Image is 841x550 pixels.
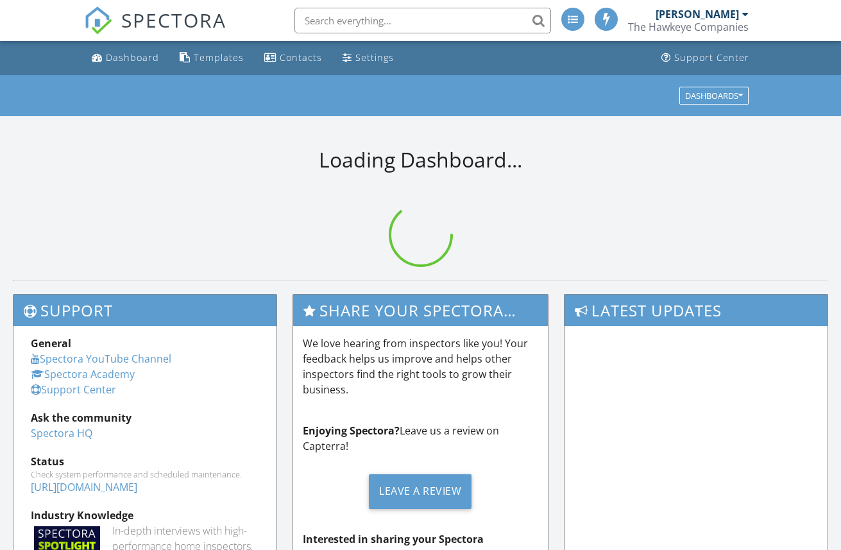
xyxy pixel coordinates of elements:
[656,46,754,70] a: Support Center
[31,508,259,523] div: Industry Knowledge
[87,46,164,70] a: Dashboard
[628,21,749,33] div: The Hawkeye Companies
[194,51,244,64] div: Templates
[31,382,116,397] a: Support Center
[13,295,276,326] h3: Support
[84,17,226,44] a: SPECTORA
[31,469,259,479] div: Check system performance and scheduled maintenance.
[31,410,259,425] div: Ask the community
[31,352,171,366] a: Spectora YouTube Channel
[293,295,548,326] h3: Share Your Spectora Experience
[31,426,92,440] a: Spectora HQ
[31,454,259,469] div: Status
[84,6,112,35] img: The Best Home Inspection Software - Spectora
[121,6,226,33] span: SPECTORA
[303,336,539,397] p: We love hearing from inspectors like you! Your feedback helps us improve and helps other inspecto...
[656,8,739,21] div: [PERSON_NAME]
[31,336,71,350] strong: General
[303,424,400,438] strong: Enjoying Spectora?
[294,8,551,33] input: Search everything...
[355,51,394,64] div: Settings
[685,91,743,100] div: Dashboards
[259,46,327,70] a: Contacts
[337,46,399,70] a: Settings
[31,480,137,494] a: [URL][DOMAIN_NAME]
[369,474,471,509] div: Leave a Review
[565,295,828,326] h3: Latest Updates
[280,51,322,64] div: Contacts
[303,464,539,519] a: Leave a Review
[31,367,135,381] a: Spectora Academy
[106,51,159,64] div: Dashboard
[303,423,539,454] p: Leave us a review on Capterra!
[174,46,249,70] a: Templates
[674,51,749,64] div: Support Center
[679,87,749,105] button: Dashboards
